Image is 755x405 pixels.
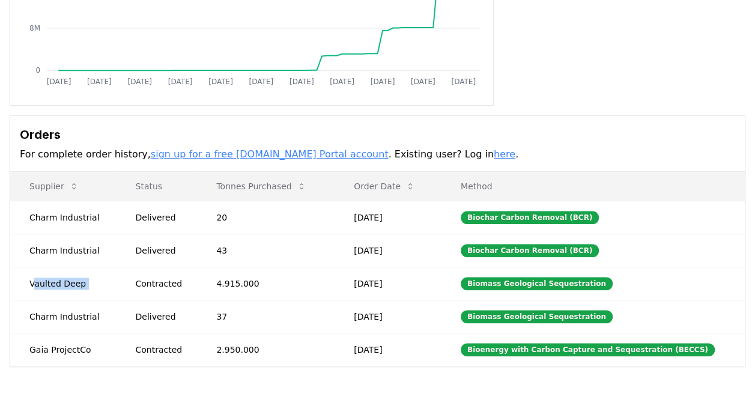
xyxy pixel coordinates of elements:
[197,267,335,300] td: 4.915.000
[10,300,116,333] td: Charm Industrial
[29,24,40,32] tspan: 8M
[335,300,441,333] td: [DATE]
[151,148,389,160] a: sign up for a free [DOMAIN_NAME] Portal account
[207,174,315,198] button: Tonnes Purchased
[127,78,152,86] tspan: [DATE]
[87,78,112,86] tspan: [DATE]
[20,126,735,144] h3: Orders
[135,245,187,257] div: Delivered
[249,78,273,86] tspan: [DATE]
[461,277,613,290] div: Biomass Geological Sequestration
[10,267,116,300] td: Vaulted Deep
[126,180,187,192] p: Status
[135,212,187,224] div: Delivered
[461,211,599,224] div: Biochar Carbon Removal (BCR)
[135,278,187,290] div: Contracted
[494,148,515,160] a: here
[461,343,715,356] div: Bioenergy with Carbon Capture and Sequestration (BECCS)
[10,234,116,267] td: Charm Industrial
[335,201,441,234] td: [DATE]
[208,78,233,86] tspan: [DATE]
[335,333,441,366] td: [DATE]
[335,267,441,300] td: [DATE]
[10,333,116,366] td: Gaia ProjectCo
[290,78,314,86] tspan: [DATE]
[47,78,71,86] tspan: [DATE]
[197,234,335,267] td: 43
[197,201,335,234] td: 20
[135,311,187,323] div: Delivered
[461,244,599,257] div: Biochar Carbon Removal (BCR)
[35,66,40,75] tspan: 0
[411,78,435,86] tspan: [DATE]
[135,344,187,356] div: Contracted
[197,300,335,333] td: 37
[371,78,395,86] tspan: [DATE]
[20,174,88,198] button: Supplier
[168,78,193,86] tspan: [DATE]
[344,174,425,198] button: Order Date
[461,310,613,323] div: Biomass Geological Sequestration
[197,333,335,366] td: 2.950.000
[330,78,354,86] tspan: [DATE]
[451,78,476,86] tspan: [DATE]
[451,180,735,192] p: Method
[335,234,441,267] td: [DATE]
[20,147,735,162] p: For complete order history, . Existing user? Log in .
[10,201,116,234] td: Charm Industrial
